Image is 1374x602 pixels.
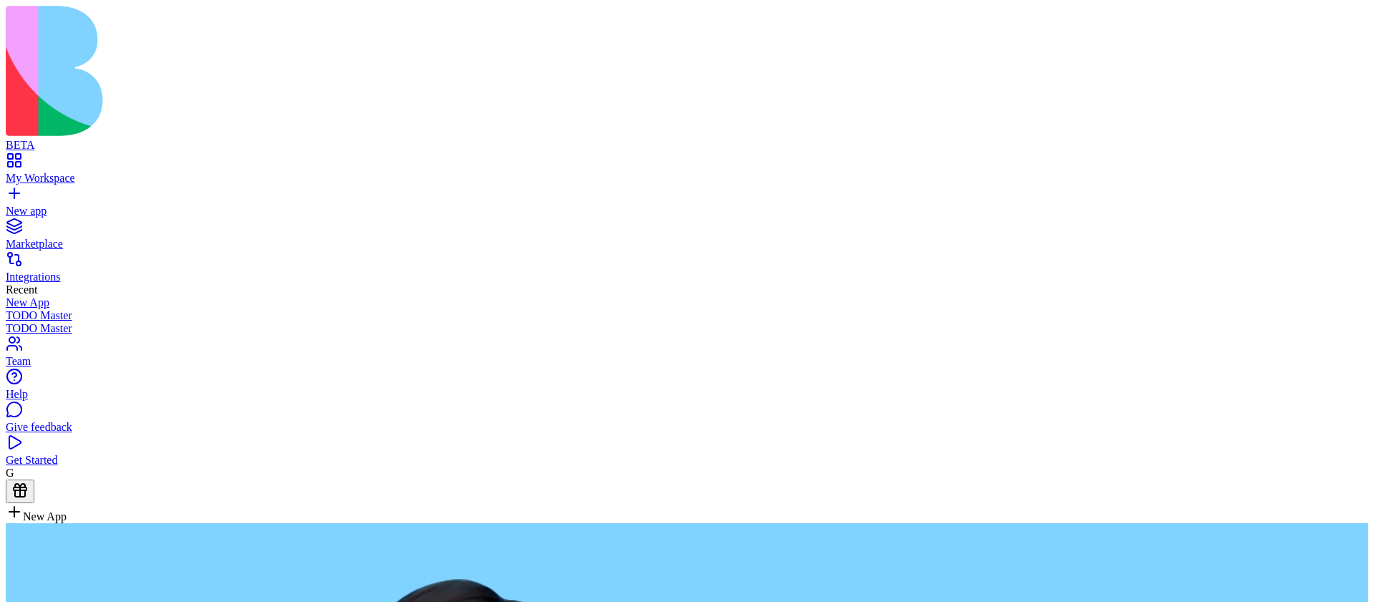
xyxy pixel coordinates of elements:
div: Give feedback [6,421,1368,434]
a: BETA [6,126,1368,152]
a: New app [6,192,1368,218]
a: New App [6,296,1368,309]
a: My Workspace [6,159,1368,185]
div: Team [6,355,1368,368]
span: New App [23,510,67,523]
div: Integrations [6,271,1368,283]
div: BETA [6,139,1368,152]
div: New app [6,205,1368,218]
a: Give feedback [6,408,1368,434]
a: Team [6,342,1368,368]
span: G [6,467,14,479]
a: Get Started [6,441,1368,467]
img: logo [6,6,581,136]
div: Get Started [6,454,1368,467]
a: TODO Master [6,322,1368,335]
div: Marketplace [6,238,1368,251]
span: Recent [6,283,37,296]
a: Marketplace [6,225,1368,251]
a: TODO Master [6,309,1368,322]
div: My Workspace [6,172,1368,185]
div: Help [6,388,1368,401]
a: Integrations [6,258,1368,283]
a: Help [6,375,1368,401]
